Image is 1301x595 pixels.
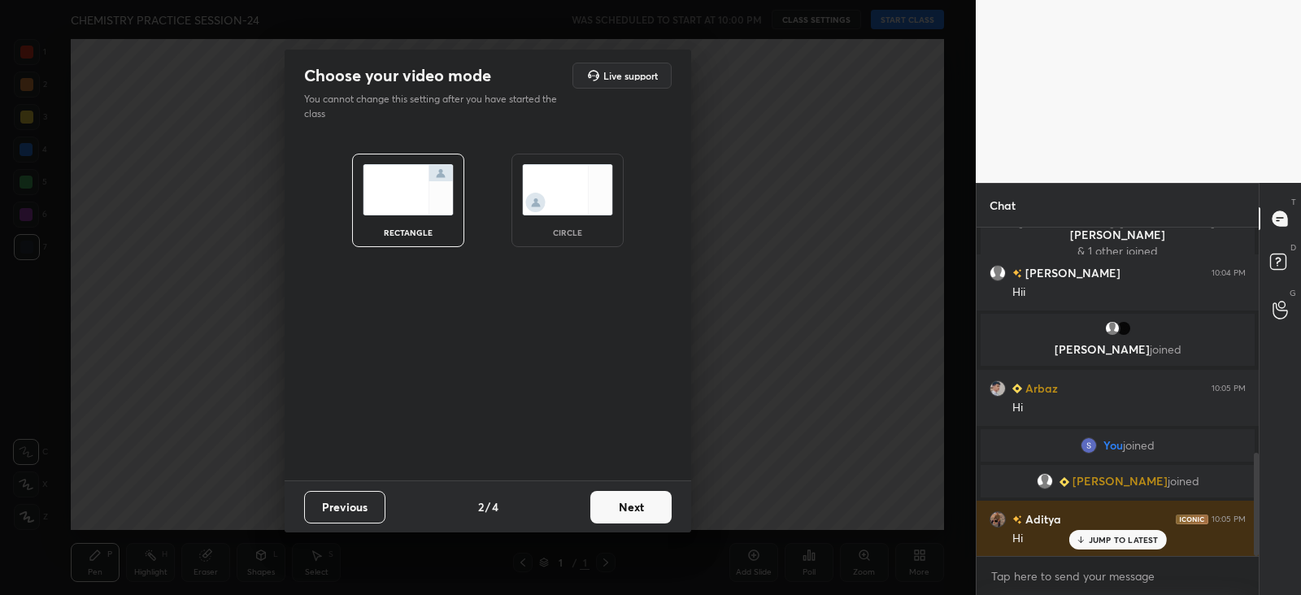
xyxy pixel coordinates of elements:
h2: Choose your video mode [304,65,491,86]
img: Learner_Badge_beginner_1_8b307cf2a0.svg [1060,477,1069,487]
img: 672f71dacc374cfd95826c42b048f127.jpg [1116,320,1132,337]
div: 10:05 PM [1212,515,1246,524]
img: default.png [990,265,1006,281]
img: default.png [1104,320,1120,337]
div: Hii [1012,284,1246,301]
div: Hi [1012,531,1246,547]
p: D [1290,241,1296,254]
h6: Arbaz [1022,380,1058,397]
div: rectangle [376,228,441,237]
h4: 4 [492,498,498,515]
div: 10:05 PM [1212,384,1246,393]
img: Learner_Badge_beginner_1_8b307cf2a0.svg [1012,384,1022,393]
img: circleScreenIcon.acc0effb.svg [522,164,613,215]
span: [PERSON_NAME] [1073,475,1168,488]
p: G [1290,287,1296,299]
h5: Live support [603,71,658,80]
h6: Aditya [1022,510,1061,528]
p: [PERSON_NAME], [PERSON_NAME], [PERSON_NAME] [990,215,1245,241]
p: Chat [977,184,1029,227]
p: JUMP TO LATEST [1089,535,1159,545]
span: joined [1123,439,1155,452]
h6: [PERSON_NAME] [1022,264,1120,281]
img: c6a7ba527746408d88fc607ad1d45715.jpg [990,380,1006,397]
div: grid [977,228,1259,556]
p: [PERSON_NAME] [990,343,1245,356]
div: Hi [1012,400,1246,416]
img: no-rating-badge.077c3623.svg [1012,269,1022,278]
span: joined [1150,341,1181,357]
div: circle [535,228,600,237]
button: Previous [304,491,385,523]
img: default.png [1037,473,1053,489]
button: Next [590,491,672,523]
h4: / [485,498,490,515]
img: 34a23a592f994b988c33a77c26757bad.jpg [990,511,1006,528]
p: T [1291,196,1296,208]
img: no-rating-badge.077c3623.svg [1012,515,1022,524]
span: joined [1168,475,1199,488]
p: You cannot change this setting after you have started the class [304,92,568,121]
img: bb95df82c44d47e1b2999f09e70f07e1.35099235_3 [1081,437,1097,454]
span: You [1103,439,1123,452]
p: & 1 other joined [990,245,1245,258]
div: 10:04 PM [1212,268,1246,278]
img: iconic-dark.1390631f.png [1176,515,1208,524]
h4: 2 [478,498,484,515]
img: normalScreenIcon.ae25ed63.svg [363,164,454,215]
